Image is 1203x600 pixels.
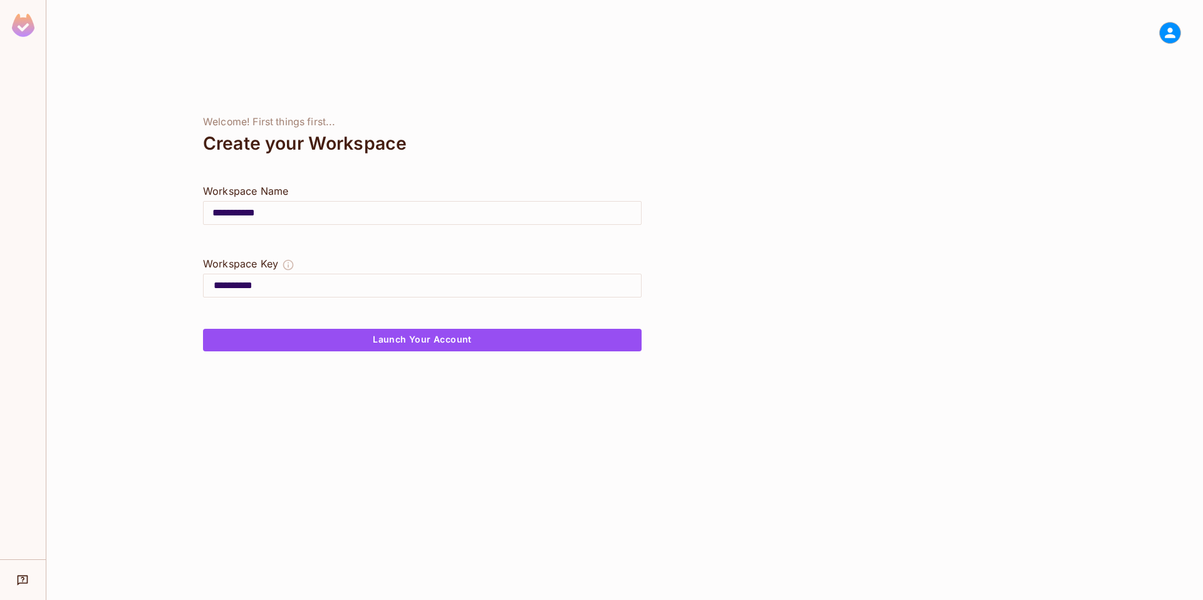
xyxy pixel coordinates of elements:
[12,14,34,37] img: SReyMgAAAABJRU5ErkJggg==
[203,184,642,199] div: Workspace Name
[9,567,37,592] div: Help & Updates
[203,128,642,158] div: Create your Workspace
[203,329,642,351] button: Launch Your Account
[282,256,294,274] button: The Workspace Key is unique, and serves as the identifier of your workspace.
[203,116,642,128] div: Welcome! First things first...
[203,256,278,271] div: Workspace Key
